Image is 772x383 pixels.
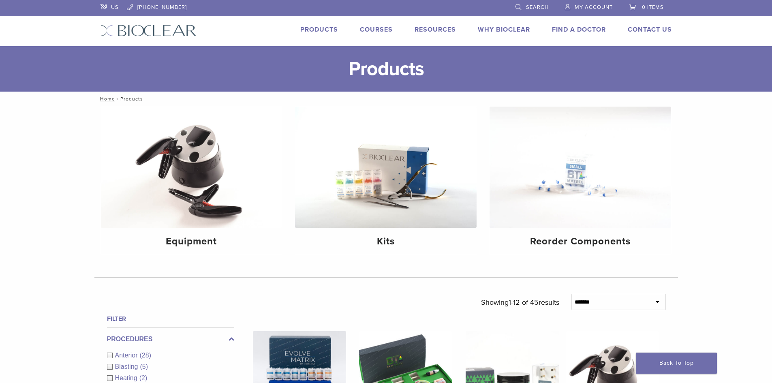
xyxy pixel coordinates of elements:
h4: Equipment [107,234,276,249]
h4: Filter [107,314,234,324]
h4: Kits [302,234,470,249]
span: (28) [140,352,151,359]
p: Showing results [481,294,559,311]
a: Products [300,26,338,34]
span: (2) [139,374,148,381]
img: Bioclear [101,25,197,36]
a: Resources [415,26,456,34]
span: 1-12 of 45 [509,298,539,307]
nav: Products [94,92,678,106]
img: Equipment [101,107,282,228]
h4: Reorder Components [496,234,665,249]
img: Reorder Components [490,107,671,228]
span: Blasting [115,363,140,370]
span: My Account [575,4,613,11]
span: / [115,97,120,101]
a: Reorder Components [490,107,671,254]
label: Procedures [107,334,234,344]
span: Search [526,4,549,11]
a: Home [98,96,115,102]
a: Why Bioclear [478,26,530,34]
span: Heating [115,374,139,381]
a: Contact Us [628,26,672,34]
span: (5) [140,363,148,370]
a: Equipment [101,107,282,254]
a: Courses [360,26,393,34]
img: Kits [295,107,477,228]
a: Back To Top [636,353,717,374]
a: Kits [295,107,477,254]
a: Find A Doctor [552,26,606,34]
span: Anterior [115,352,140,359]
span: 0 items [642,4,664,11]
